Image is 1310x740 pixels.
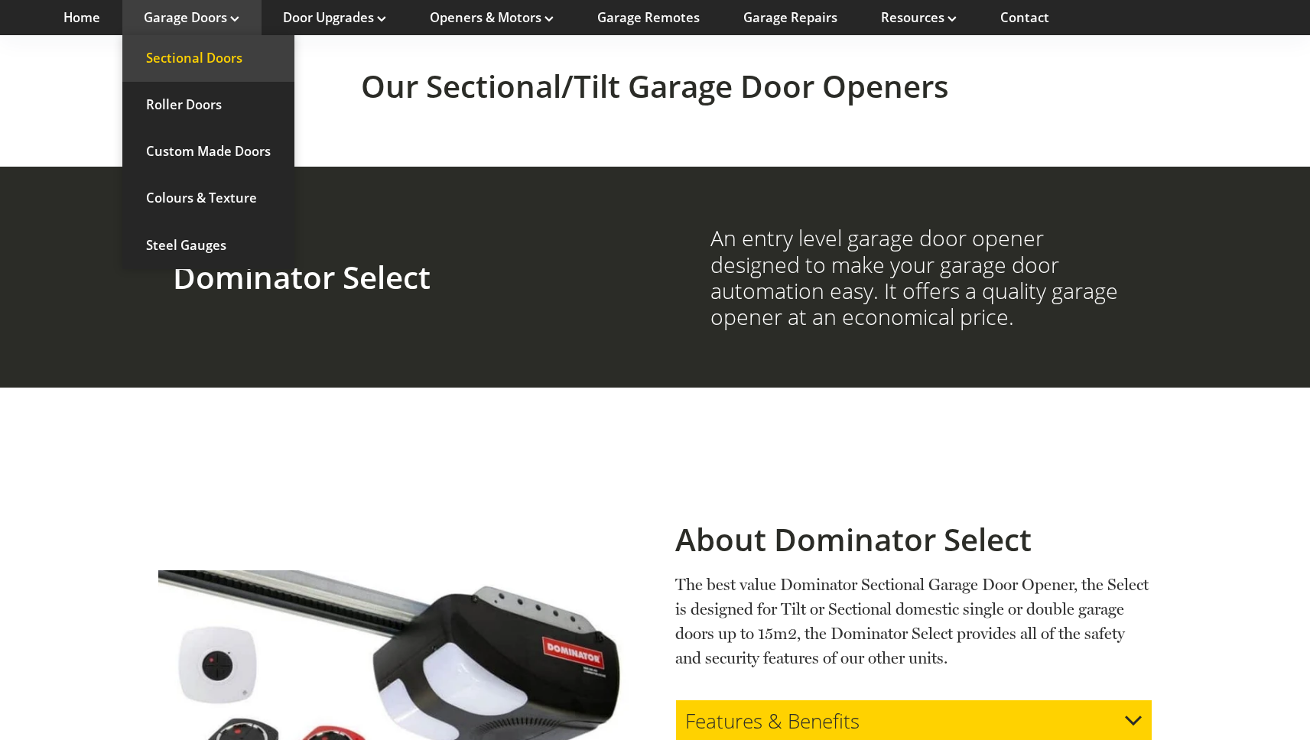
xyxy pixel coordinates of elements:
[122,222,294,269] a: Steel Gauges
[743,9,837,26] a: Garage Repairs
[122,175,294,222] a: Colours & Texture
[675,521,1152,558] h2: About Dominator Select
[685,709,860,733] h3: Features & Benefits
[122,128,294,175] a: Custom Made Doors
[144,9,239,26] a: Garage Doors
[675,573,1152,670] p: The best value Dominator Sectional Garage Door Opener, the Select is designed for Tilt or Section...
[430,9,554,26] a: Openers & Motors
[283,9,386,26] a: Door Upgrades
[597,9,700,26] a: Garage Remotes
[1000,9,1049,26] a: Contact
[122,35,294,82] a: Sectional Doors
[63,9,100,26] a: Home
[710,225,1138,329] h3: An entry level garage door opener designed to make your garage door automation easy. It offers a ...
[881,9,957,26] a: Resources
[173,259,600,296] h2: Dominator Select
[223,68,1088,105] h2: Our Sectional/Tilt Garage Door Openers
[122,82,294,128] a: Roller Doors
